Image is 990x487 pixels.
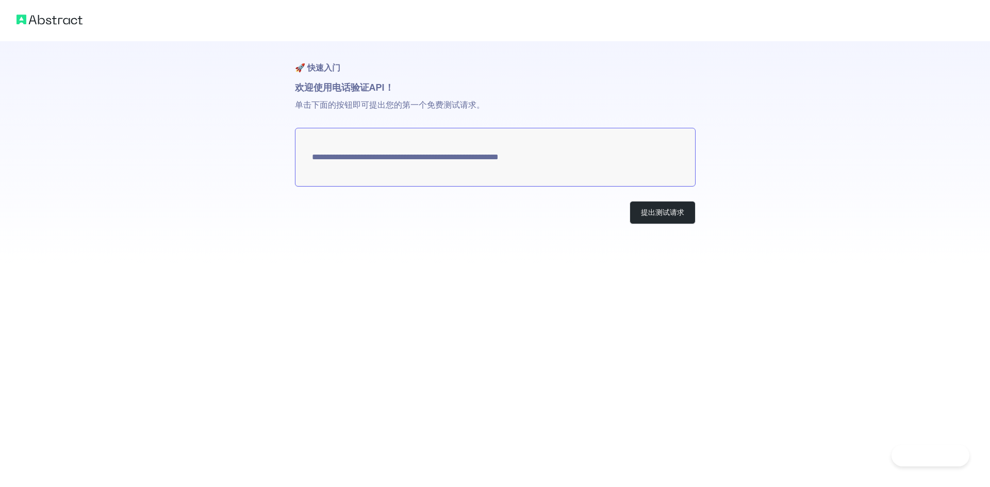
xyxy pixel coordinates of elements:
[369,82,394,93] font: API！
[641,208,684,216] font: 提出测试请求
[295,63,340,72] font: 🚀 快速入门
[16,12,82,27] img: 抽象标志
[295,82,332,93] font: 欢迎使用
[892,445,969,466] iframe: Toggle Customer Support
[332,82,369,93] font: 电话验证
[630,201,696,224] button: 提出测试请求
[295,100,485,109] font: 单击下面的按钮即可提出您的第一个免费测试请求。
